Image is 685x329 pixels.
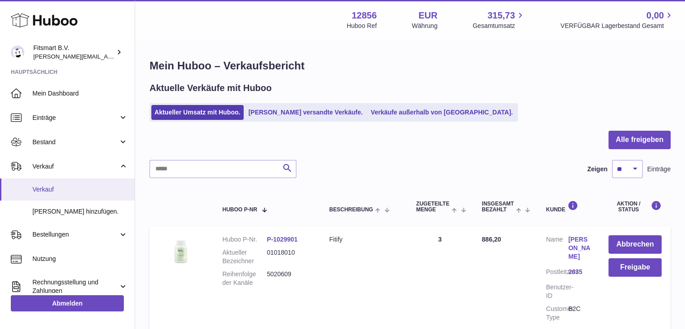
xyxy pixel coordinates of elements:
[159,235,204,267] img: 128561739542540.png
[347,22,377,30] div: Huboo Ref
[647,165,671,174] span: Einträge
[32,255,128,263] span: Nutzung
[267,270,311,287] dd: 5020609
[367,105,516,120] a: Verkäufe außerhalb von [GEOGRAPHIC_DATA].
[222,248,267,265] dt: Aktueller Bezeichner
[150,82,272,94] h2: Aktuelle Verkäufe mit Huboo
[587,165,608,174] label: Zeigen
[546,201,590,213] div: Kunde
[33,44,114,61] div: Fitsmart B.V.
[646,9,664,22] span: 0,00
[222,207,257,213] span: Huboo P-Nr
[546,235,568,263] dt: Name
[487,9,515,22] span: 315,73
[568,268,590,276] a: 2635
[416,201,449,213] span: ZUGETEILTE Menge
[32,138,118,146] span: Bestand
[32,185,128,194] span: Verkauf
[222,270,267,287] dt: Reihenfolge der Kanäle
[267,248,311,265] dd: 01018010
[546,268,568,279] dt: Postleitzahl
[418,9,437,22] strong: EUR
[546,305,568,322] dt: Customer Type
[568,305,590,322] dd: B2C
[560,9,674,30] a: 0,00 VERFÜGBAR Lagerbestand Gesamt
[608,258,662,277] button: Freigabe
[412,22,438,30] div: Währung
[329,235,398,244] div: Fitify
[568,235,590,261] a: [PERSON_NAME]
[32,207,128,216] span: [PERSON_NAME] hinzufügen.
[546,283,568,300] dt: Benutzer-ID
[32,162,118,171] span: Verkauf
[352,9,377,22] strong: 12856
[608,201,662,213] div: Aktion / Status
[608,131,671,149] button: Alle freigeben
[245,105,366,120] a: [PERSON_NAME] versandte Verkäufe.
[150,59,671,73] h1: Mein Huboo – Verkaufsbericht
[329,207,373,213] span: Beschreibung
[267,236,298,243] a: P-1029901
[151,105,244,120] a: Aktueller Umsatz mit Huboo.
[482,236,501,243] span: 886,20
[33,53,181,60] span: [PERSON_NAME][EMAIL_ADDRESS][DOMAIN_NAME]
[32,114,118,122] span: Einträge
[32,89,128,98] span: Mein Dashboard
[32,230,118,239] span: Bestellungen
[32,278,118,295] span: Rechnungsstellung und Zahlungen
[472,22,525,30] span: Gesamtumsatz
[222,235,267,244] dt: Huboo P-Nr.
[11,46,24,59] img: jonathan@leaderoo.com
[608,235,662,254] button: Abbrechen
[472,9,525,30] a: 315,73 Gesamtumsatz
[560,22,674,30] span: VERFÜGBAR Lagerbestand Gesamt
[482,201,514,213] span: Insgesamt bezahlt
[11,295,124,311] a: Abmelden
